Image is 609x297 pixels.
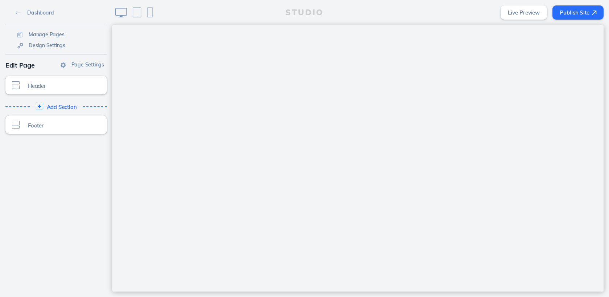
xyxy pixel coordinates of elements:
div: Edit Page [5,58,107,72]
img: icon-arrow-ne@2x.png [592,11,597,15]
button: Publish Site [552,5,604,20]
a: Live Preview [501,5,547,20]
img: icon-gear@2x.png [61,62,66,68]
span: Page Settings [71,61,104,68]
span: Manage Pages [29,31,65,38]
span: Design Settings [29,42,65,49]
img: icon-pages@2x.png [17,32,23,37]
img: icon-phone@2x.png [147,7,153,17]
span: Footer [28,122,94,129]
img: icon-desktop@2x.png [115,8,127,17]
span: Header [28,83,94,89]
span: Add Section [47,104,77,110]
img: icon-section-type-add@2x.png [36,103,43,110]
img: icon-gears@2x.png [17,43,23,49]
span: Dashboard [27,9,54,16]
img: icon-tablet@2x.png [133,7,141,17]
img: icon-section-type-header@2x.png [12,81,20,89]
img: icon-back-arrow@2x.png [16,11,22,15]
img: icon-section-type-footer@2x.png [12,121,20,129]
